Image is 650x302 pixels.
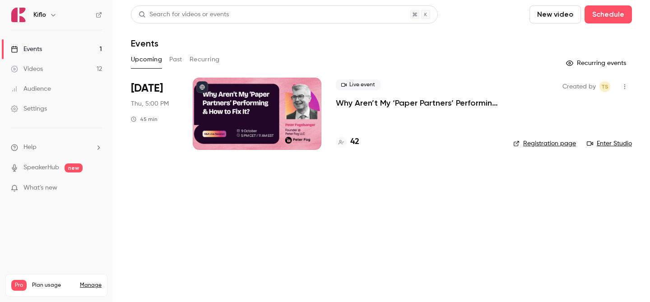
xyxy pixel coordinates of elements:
[11,143,102,152] li: help-dropdown-opener
[65,163,83,172] span: new
[131,52,162,67] button: Upcoming
[585,5,632,23] button: Schedule
[336,79,381,90] span: Live event
[350,136,359,148] h4: 42
[11,8,26,22] img: Kiflo
[11,104,47,113] div: Settings
[11,45,42,54] div: Events
[11,280,27,291] span: Pro
[131,116,158,123] div: 45 min
[190,52,220,67] button: Recurring
[599,81,610,92] span: Tomica Stojanovikj
[336,136,359,148] a: 42
[601,81,608,92] span: TS
[562,81,596,92] span: Created by
[513,139,576,148] a: Registration page
[80,282,102,289] a: Manage
[131,99,169,108] span: Thu, 5:00 PM
[91,184,102,192] iframe: Noticeable Trigger
[23,163,59,172] a: SpeakerHub
[11,65,43,74] div: Videos
[131,38,158,49] h1: Events
[562,56,632,70] button: Recurring events
[131,81,163,96] span: [DATE]
[131,78,178,150] div: Oct 9 Thu, 5:00 PM (Europe/Rome)
[32,282,74,289] span: Plan usage
[11,84,51,93] div: Audience
[336,98,499,108] a: Why Aren’t My ‘Paper Partners’ Performing & How to Fix It?
[23,143,37,152] span: Help
[587,139,632,148] a: Enter Studio
[529,5,581,23] button: New video
[169,52,182,67] button: Past
[23,183,57,193] span: What's new
[33,10,46,19] h6: Kiflo
[139,10,229,19] div: Search for videos or events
